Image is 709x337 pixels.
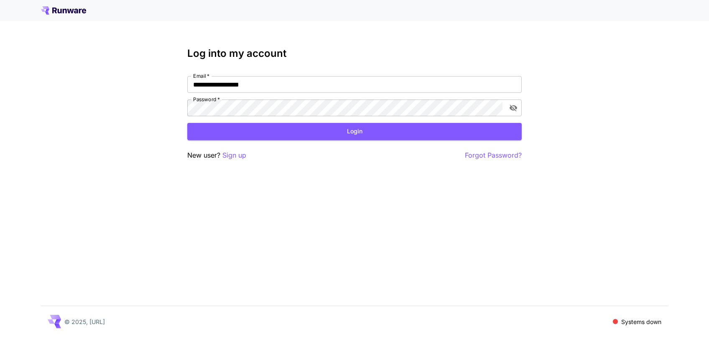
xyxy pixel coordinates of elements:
button: Sign up [222,150,246,161]
label: Email [193,72,209,79]
label: Password [193,96,220,103]
p: Systems down [621,317,661,326]
h3: Log into my account [187,48,522,59]
p: © 2025, [URL] [64,317,105,326]
button: Forgot Password? [465,150,522,161]
button: Login [187,123,522,140]
button: toggle password visibility [506,100,521,115]
p: New user? [187,150,246,161]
